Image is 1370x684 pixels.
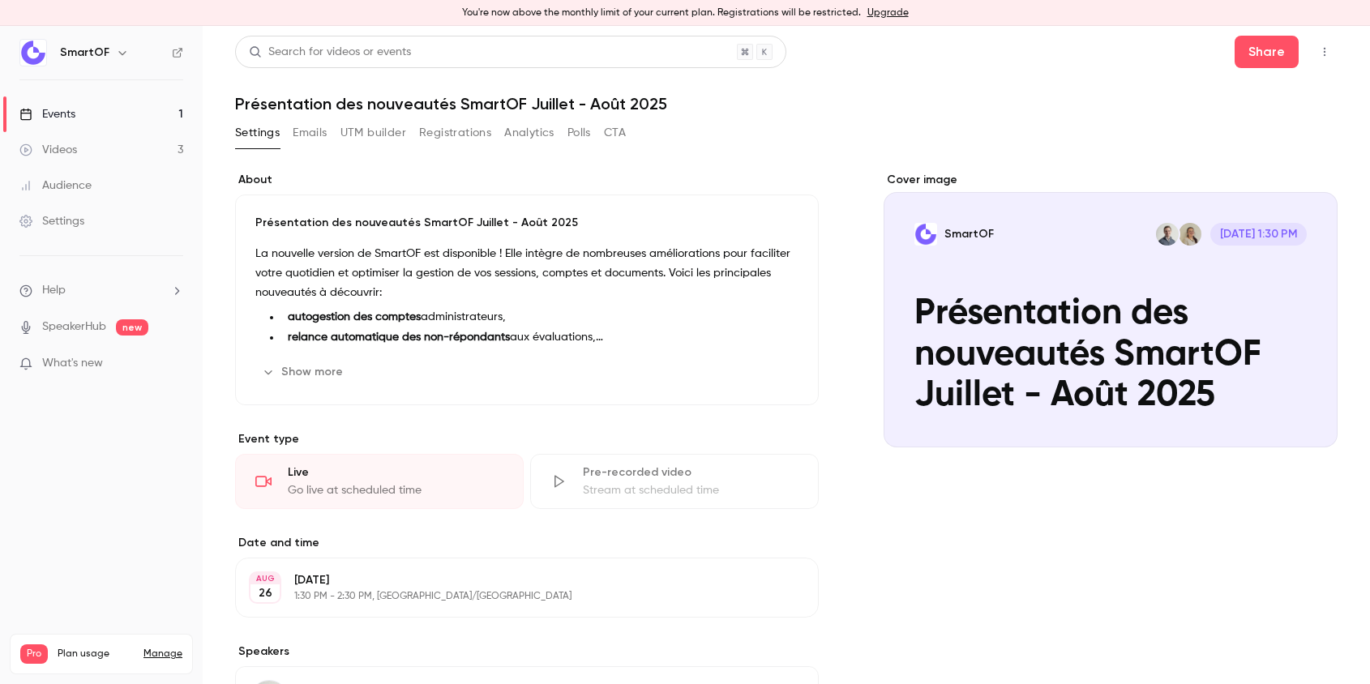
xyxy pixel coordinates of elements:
div: Audience [19,177,92,194]
li: aux évaluations, [281,329,798,346]
img: SmartOF [20,40,46,66]
div: Pre-recorded videoStream at scheduled time [530,454,819,509]
div: Go live at scheduled time [288,482,503,498]
p: [DATE] [294,572,733,588]
button: UTM builder [340,120,406,146]
div: Videos [19,142,77,158]
span: What's new [42,355,103,372]
label: Date and time [235,535,819,551]
div: AUG [250,573,280,584]
div: Stream at scheduled time [583,482,798,498]
button: Registrations [419,120,491,146]
span: Help [42,282,66,299]
button: CTA [604,120,626,146]
h6: SmartOF [60,45,109,61]
div: Events [19,106,75,122]
button: Polls [567,120,591,146]
span: new [116,319,148,336]
p: 1:30 PM - 2:30 PM, [GEOGRAPHIC_DATA]/[GEOGRAPHIC_DATA] [294,590,733,603]
a: SpeakerHub [42,318,106,336]
div: Live [288,464,503,481]
span: Pro [20,644,48,664]
div: LiveGo live at scheduled time [235,454,524,509]
p: 26 [259,585,272,601]
li: administrateurs, [281,309,798,326]
p: Présentation des nouveautés SmartOF Juillet - Août 2025 [255,215,798,231]
span: Plan usage [58,648,134,660]
li: help-dropdown-opener [19,282,183,299]
h1: Présentation des nouveautés SmartOF Juillet - Août 2025 [235,94,1338,113]
strong: autogestion des comptes [288,311,421,323]
button: Emails [293,120,327,146]
p: Event type [235,431,819,447]
iframe: Noticeable Trigger [164,357,183,371]
strong: relance automatique des non-répondants [288,331,510,343]
a: Upgrade [867,6,909,19]
button: Share [1235,36,1299,68]
label: Cover image [884,172,1338,188]
div: Settings [19,213,84,229]
button: Show more [255,359,353,385]
label: Speakers [235,643,819,660]
button: Analytics [504,120,554,146]
div: Pre-recorded video [583,464,798,481]
button: Settings [235,120,280,146]
p: La nouvelle version de SmartOF est disponible ! Elle intègre de nombreuses améliorations pour fac... [255,244,798,302]
a: Manage [143,648,182,660]
div: Search for videos or events [249,44,411,61]
section: Cover image [884,172,1338,447]
label: About [235,172,819,188]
